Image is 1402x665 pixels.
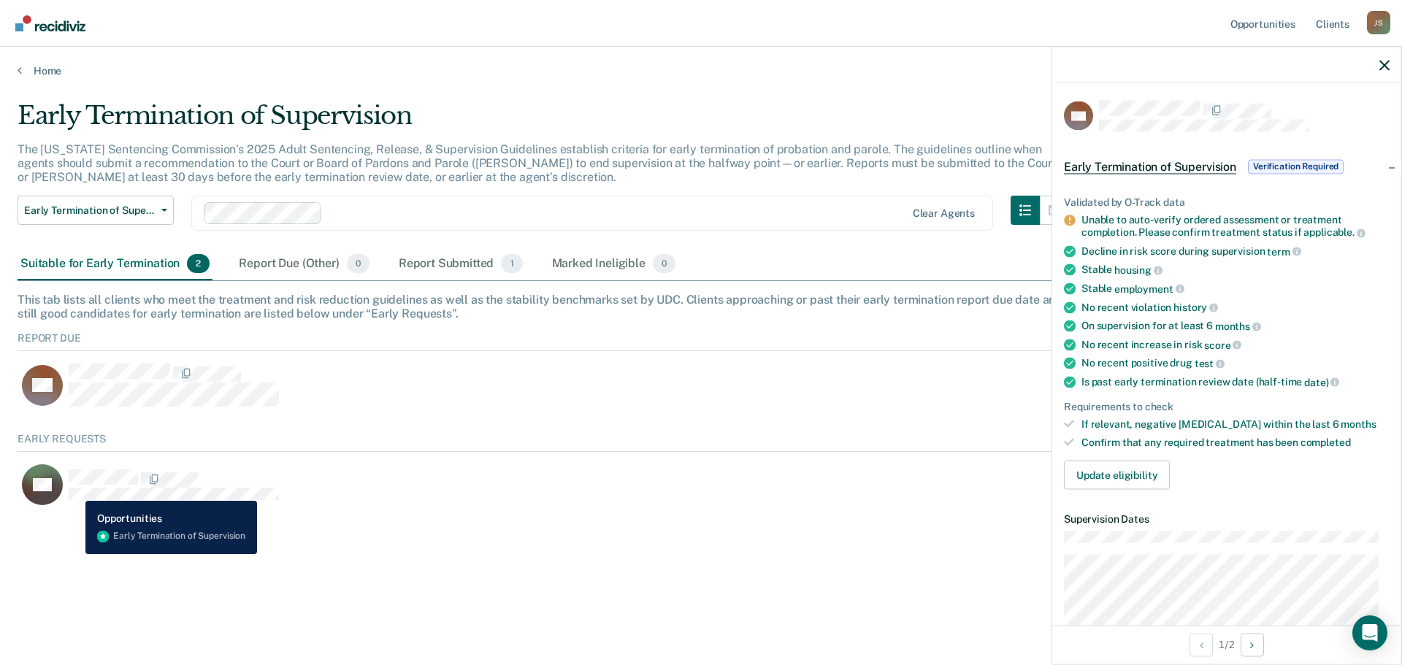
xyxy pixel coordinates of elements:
[347,254,369,273] span: 0
[1064,512,1390,525] dt: Supervision Dates
[18,142,1057,184] p: The [US_STATE] Sentencing Commission’s 2025 Adult Sentencing, Release, & Supervision Guidelines e...
[1081,282,1390,295] div: Stable
[1064,400,1390,412] div: Requirements to check
[653,254,675,273] span: 0
[18,464,1214,522] div: CaseloadOpportunityCell-69215
[18,248,212,280] div: Suitable for Early Termination
[1114,282,1184,294] span: employment
[1052,625,1401,664] div: 1 / 2
[1064,159,1236,174] span: Early Termination of Supervision
[1081,320,1390,333] div: On supervision for at least 6
[1064,460,1170,489] button: Update eligibility
[1367,11,1390,34] button: Profile dropdown button
[1215,320,1261,331] span: months
[236,248,372,280] div: Report Due (Other)
[1301,437,1351,448] span: completed
[1190,633,1213,656] button: Previous Opportunity
[1081,418,1390,431] div: If relevant, negative [MEDICAL_DATA] within the last 6
[1173,301,1218,313] span: history
[1081,357,1390,370] div: No recent positive drug
[1267,245,1301,257] span: term
[1064,196,1390,208] div: Validated by O-Track data
[1081,338,1390,351] div: No recent increase in risk
[18,363,1214,421] div: CaseloadOpportunityCell-266293
[913,207,975,220] div: Clear agents
[1081,375,1390,388] div: Is past early termination review date (half-time
[15,15,85,31] img: Recidiviz
[187,254,210,273] span: 2
[1081,301,1390,314] div: No recent violation
[1052,143,1401,190] div: Early Termination of SupervisionVerification Required
[1081,437,1390,449] div: Confirm that any required treatment has been
[1341,418,1376,430] span: months
[18,101,1069,142] div: Early Termination of Supervision
[1081,214,1390,239] div: Unable to auto-verify ordered assessment or treatment completion. Please confirm treatment status...
[501,254,522,273] span: 1
[18,332,1384,351] div: Report Due
[1248,159,1344,174] span: Verification Required
[18,433,1384,452] div: Early Requests
[18,293,1384,320] div: This tab lists all clients who meet the treatment and risk reduction guidelines as well as the st...
[18,64,1384,77] a: Home
[1304,376,1339,388] span: date)
[549,248,679,280] div: Marked Ineligible
[1352,615,1387,650] div: Open Intercom Messenger
[1241,633,1264,656] button: Next Opportunity
[1081,264,1390,277] div: Stable
[24,204,156,217] span: Early Termination of Supervision
[1367,11,1390,34] div: J S
[396,248,526,280] div: Report Submitted
[1195,358,1225,369] span: test
[1114,264,1162,276] span: housing
[1204,339,1241,350] span: score
[1081,245,1390,258] div: Decline in risk score during supervision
